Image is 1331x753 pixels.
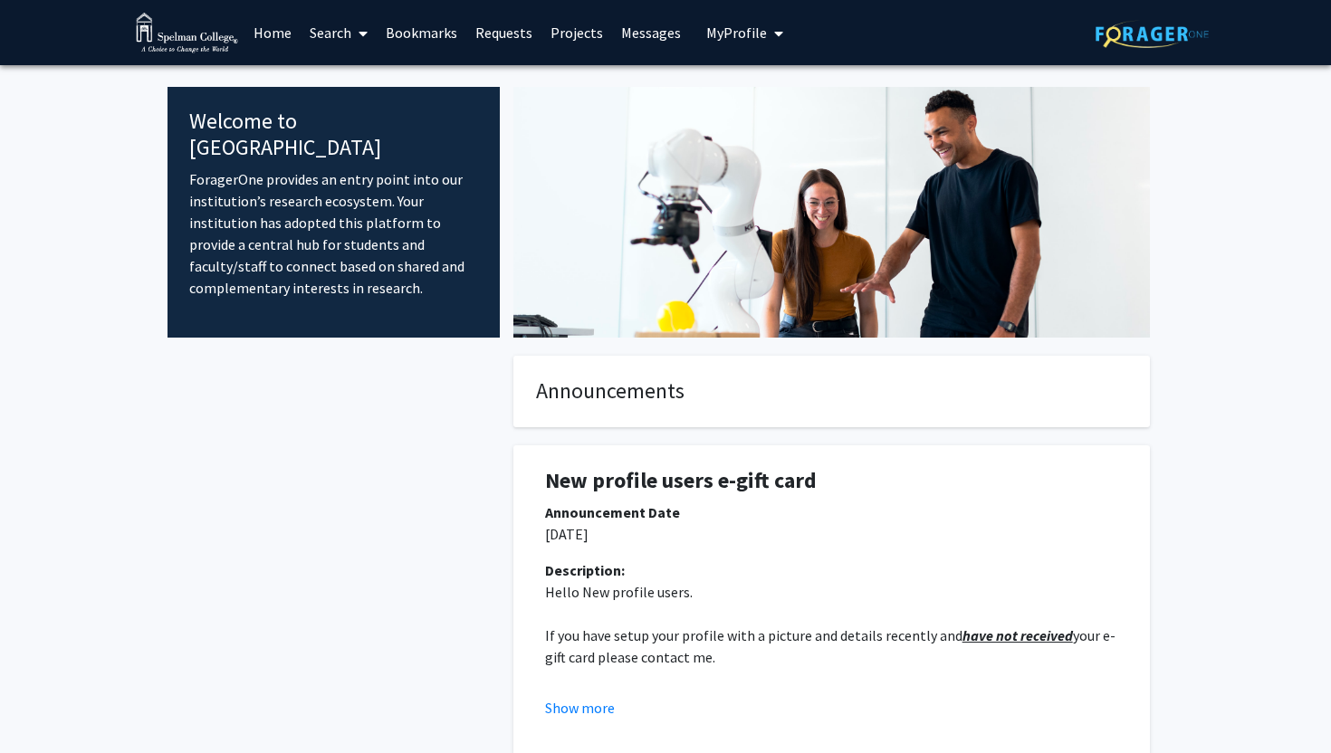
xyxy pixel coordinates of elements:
[513,87,1150,338] img: Cover Image
[545,581,1118,603] p: Hello New profile users.
[536,378,1127,405] h4: Announcements
[706,24,767,42] span: My Profile
[612,1,690,64] a: Messages
[545,468,1118,494] h1: New profile users e-gift card
[377,1,466,64] a: Bookmarks
[136,13,238,53] img: Spelman College Logo
[1096,20,1209,48] img: ForagerOne Logo
[545,697,615,719] button: Show more
[301,1,377,64] a: Search
[545,501,1118,523] div: Announcement Date
[244,1,301,64] a: Home
[545,624,1118,668] p: If you have setup your profile with a picture and details recently and your e-gift card please co...
[14,672,77,739] iframe: Chat
[466,1,541,64] a: Requests
[545,523,1118,545] p: [DATE]
[189,109,478,161] h4: Welcome to [GEOGRAPHIC_DATA]
[541,1,612,64] a: Projects
[545,559,1118,581] div: Description:
[962,626,1073,644] u: have not received
[189,168,478,299] p: ForagerOne provides an entry point into our institution’s research ecosystem. Your institution ha...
